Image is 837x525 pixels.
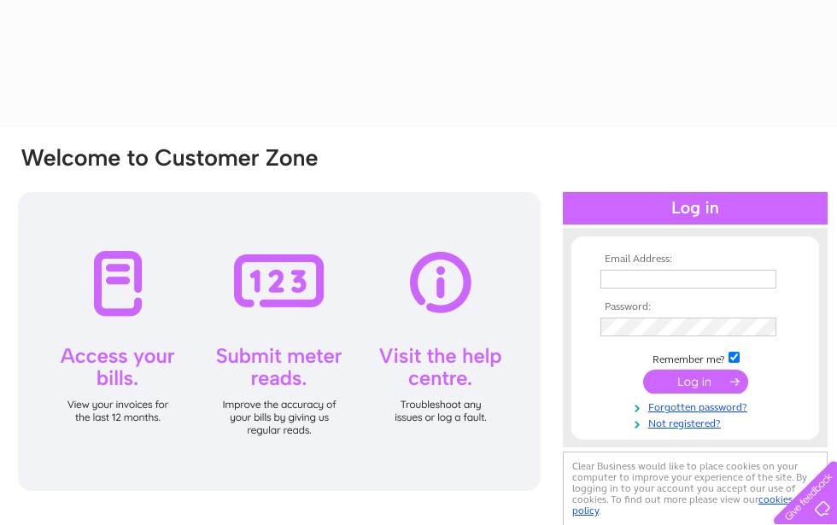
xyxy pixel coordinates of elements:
a: cookies policy [572,493,793,516]
th: Email Address: [596,254,794,265]
a: Not registered? [600,414,794,430]
input: Submit [643,370,748,394]
th: Password: [596,301,794,313]
td: Remember me? [596,349,794,366]
a: Forgotten password? [600,398,794,414]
